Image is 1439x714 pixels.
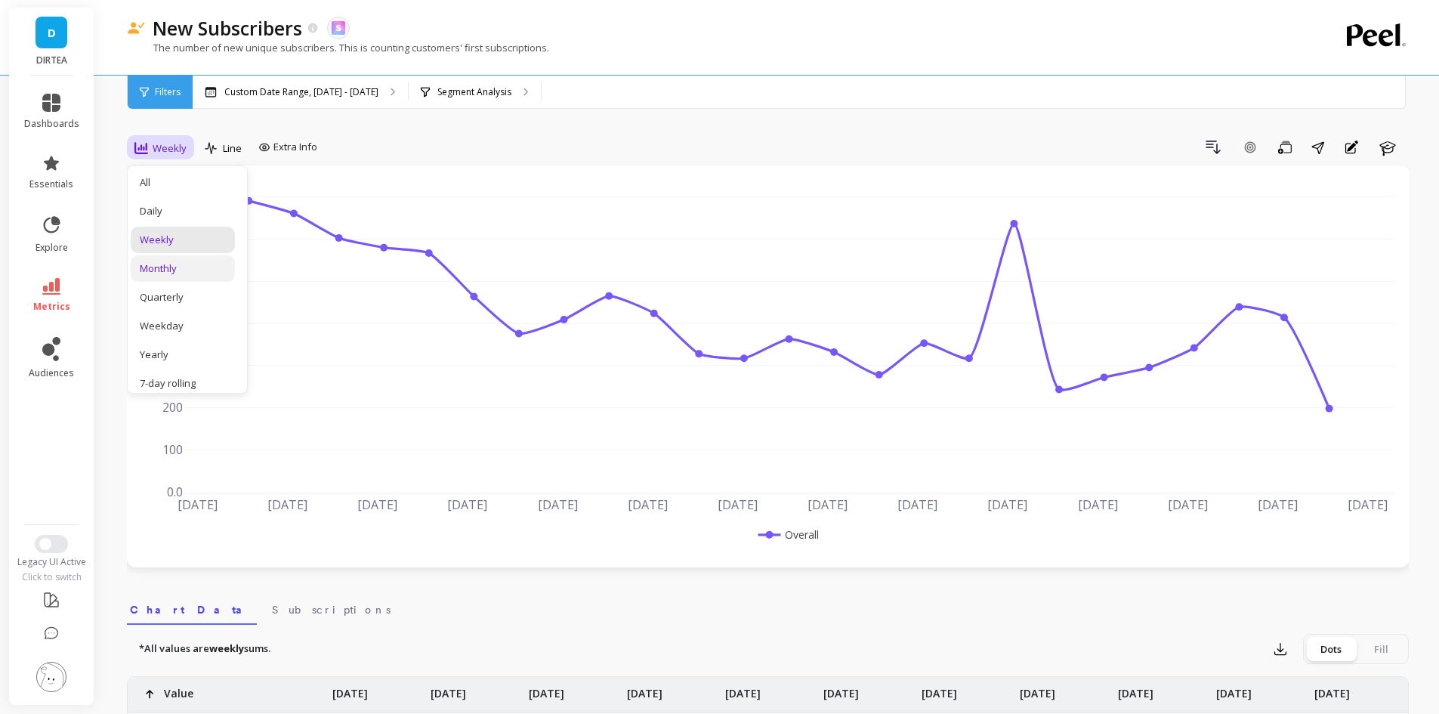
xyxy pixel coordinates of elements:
p: [DATE] [1216,677,1252,701]
div: Quarterly [140,290,226,304]
div: Dots [1306,637,1356,661]
span: audiences [29,367,74,379]
img: header icon [127,22,145,35]
span: metrics [33,301,70,313]
img: profile picture [36,662,66,692]
span: Line [223,141,242,156]
p: Segment Analysis [437,86,511,98]
p: [DATE] [1020,677,1055,701]
p: New Subscribers [153,15,302,41]
div: Legacy UI Active [9,556,94,568]
div: Click to switch [9,571,94,583]
nav: Tabs [127,590,1409,625]
div: Monthly [140,261,226,276]
p: Custom Date Range, [DATE] - [DATE] [224,86,378,98]
p: [DATE] [922,677,957,701]
img: api.skio.svg [332,21,345,35]
span: essentials [29,178,73,190]
span: explore [36,242,68,254]
div: Daily [140,204,226,218]
span: Chart Data [130,602,254,617]
div: 7-day rolling [140,376,226,391]
span: D [48,24,56,42]
div: All [140,175,226,190]
p: [DATE] [1314,677,1350,701]
p: Value [164,677,193,701]
div: Weekday [140,319,226,333]
div: Yearly [140,348,226,362]
span: Extra Info [273,140,317,155]
div: Weekly [140,233,226,247]
p: DIRTEA [24,54,79,66]
p: [DATE] [431,677,466,701]
p: [DATE] [529,677,564,701]
p: [DATE] [332,677,368,701]
span: Subscriptions [272,602,391,617]
p: [DATE] [1118,677,1153,701]
strong: weekly [209,641,244,655]
p: [DATE] [823,677,859,701]
p: *All values are sums. [139,641,270,657]
button: Switch to New UI [35,535,68,553]
span: dashboards [24,118,79,130]
p: [DATE] [627,677,662,701]
span: Weekly [153,141,187,156]
p: The number of new unique subscribers. This is counting customers' first subscriptions. [127,41,549,54]
p: [DATE] [725,677,761,701]
div: Fill [1356,637,1406,661]
span: Filters [155,86,181,98]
